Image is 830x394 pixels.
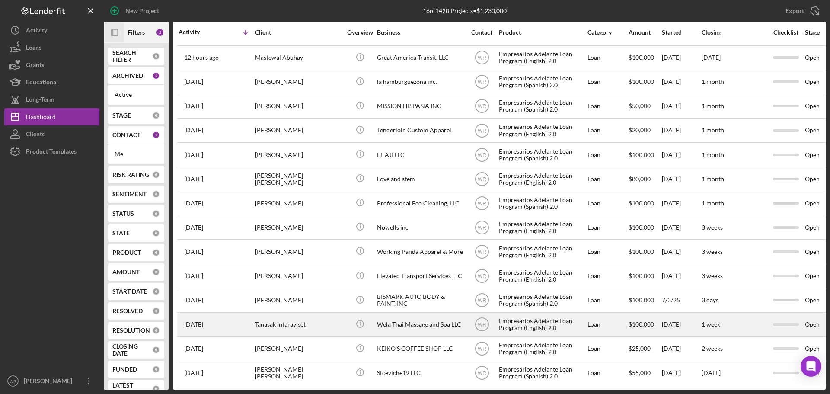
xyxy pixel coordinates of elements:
[702,199,724,207] time: 1 month
[629,167,661,190] div: $80,000
[125,2,159,19] div: New Project
[587,46,628,69] div: Loan
[629,46,661,69] div: $100,000
[587,289,628,312] div: Loan
[629,337,661,360] div: $25,000
[26,125,45,145] div: Clients
[499,167,585,190] div: Empresarios Adelante Loan Program (English) 2.0
[478,176,486,182] text: WR
[4,74,99,91] a: Educational
[478,128,486,134] text: WR
[478,55,486,61] text: WR
[152,229,160,237] div: 0
[152,190,160,198] div: 0
[587,265,628,288] div: Loan
[4,22,99,39] button: Activity
[26,108,56,128] div: Dashboard
[629,119,661,142] div: $20,000
[478,103,486,109] text: WR
[4,125,99,143] button: Clients
[662,265,701,288] div: [DATE]
[478,200,486,206] text: WR
[702,126,724,134] time: 1 month
[499,119,585,142] div: Empresarios Adelante Loan Program (English) 2.0
[499,313,585,336] div: Empresarios Adelante Loan Program (English) 2.0
[26,22,47,41] div: Activity
[184,78,203,85] time: 2025-08-13 19:21
[255,192,342,215] div: [PERSON_NAME]
[152,72,160,80] div: 1
[112,269,140,275] b: AMOUNT
[26,39,41,58] div: Loans
[152,171,160,179] div: 0
[4,56,99,74] a: Grants
[112,249,141,256] b: PRODUCT
[767,29,804,36] div: Checklist
[801,356,821,377] div: Open Intercom Messenger
[112,210,134,217] b: STATUS
[702,151,724,158] time: 1 month
[702,345,723,352] time: 2 weeks
[184,54,219,61] time: 2025-08-14 11:32
[702,272,723,279] time: 3 weeks
[587,167,628,190] div: Loan
[377,337,463,360] div: KEIKO'S COFFEE SHOP LLC
[499,289,585,312] div: Empresarios Adelante Loan Program (Spanish) 2.0
[499,192,585,215] div: Empresarios Adelante Loan Program (Spanish) 2.0
[377,167,463,190] div: Love and stem
[662,362,701,384] div: [DATE]
[377,46,463,69] div: Great America Transit, LLC
[629,289,661,312] div: $100,000
[112,288,147,295] b: START DATE
[377,289,463,312] div: BISMARK AUTO BODY & PAINT, INC
[629,216,661,239] div: $100,000
[662,216,701,239] div: [DATE]
[4,108,99,125] button: Dashboard
[629,95,661,118] div: $50,000
[499,362,585,384] div: Empresarios Adelante Loan Program (Spanish) 2.0
[587,192,628,215] div: Loan
[255,240,342,263] div: [PERSON_NAME]
[587,337,628,360] div: Loan
[662,240,701,263] div: [DATE]
[184,369,203,376] time: 2025-04-23 20:49
[112,49,152,63] b: SEARCH FILTER
[152,288,160,295] div: 0
[112,72,143,79] b: ARCHIVED
[662,313,701,336] div: [DATE]
[466,29,498,36] div: Contact
[152,365,160,373] div: 0
[112,308,143,314] b: RESOLVED
[499,143,585,166] div: Empresarios Adelante Loan Program (Spanish) 2.0
[4,143,99,160] button: Product Templates
[499,240,585,263] div: Empresarios Adelante Loan Program (English) 2.0
[4,91,99,108] a: Long-Term
[478,346,486,352] text: WR
[112,230,130,237] b: STATE
[702,248,723,255] time: 3 weeks
[478,273,486,279] text: WR
[377,192,463,215] div: Professional Eco Cleaning, LLC
[255,70,342,93] div: [PERSON_NAME]
[255,167,342,190] div: [PERSON_NAME] [PERSON_NAME]
[629,265,661,288] div: $100,000
[377,143,463,166] div: EL AJI LLC
[26,56,44,76] div: Grants
[184,248,203,255] time: 2025-07-24 23:36
[184,127,203,134] time: 2025-08-12 13:15
[184,297,203,304] time: 2025-07-21 02:22
[478,79,486,85] text: WR
[478,322,486,328] text: WR
[152,249,160,256] div: 0
[255,289,342,312] div: [PERSON_NAME]
[629,29,661,36] div: Amount
[22,372,78,392] div: [PERSON_NAME]
[377,119,463,142] div: Tenderloin Custom Apparel
[499,70,585,93] div: Empresarios Adelante Loan Program (Spanish) 2.0
[702,29,766,36] div: Closing
[10,379,16,384] text: WR
[662,70,701,93] div: [DATE]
